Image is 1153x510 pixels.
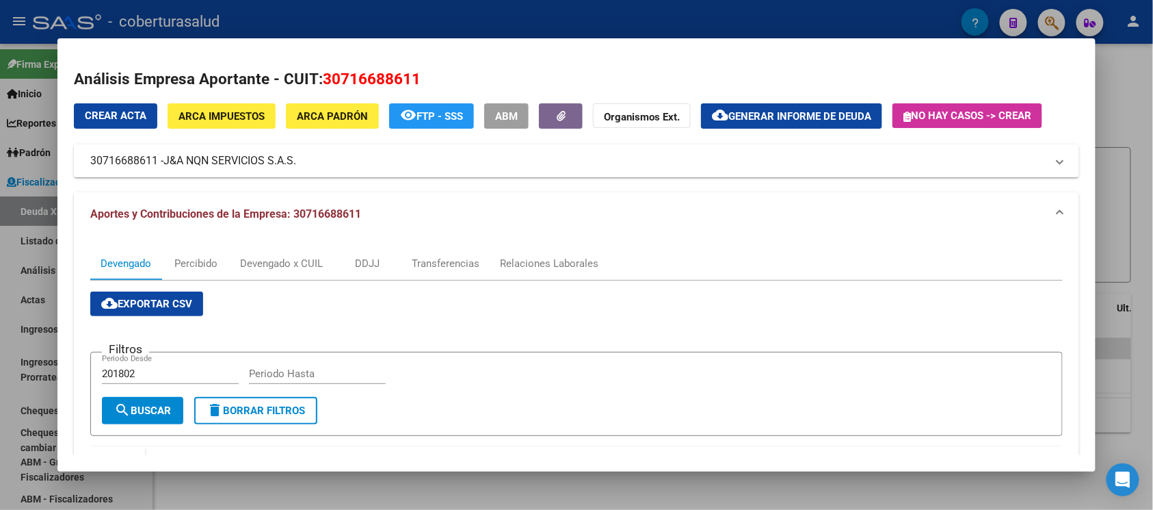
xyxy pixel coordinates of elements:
[593,103,691,129] button: Organismos Ext.
[102,342,149,357] h3: Filtros
[90,447,145,505] datatable-header-cell: Período
[712,107,728,123] mat-icon: cloud_download
[801,447,904,507] datatable-header-cell: Incobrable / Acta virtual
[207,402,223,418] mat-icon: delete
[495,110,518,123] span: ABM
[90,292,203,316] button: Exportar CSV
[101,298,192,310] span: Exportar CSV
[114,405,171,417] span: Buscar
[74,103,157,129] button: Crear Acta
[241,447,336,507] datatable-header-cell: Deuda Bruta Neto de Fiscalización e Incobrable
[1034,447,1137,507] datatable-header-cell: Interés Aporte cobrado por ARCA
[145,447,241,507] datatable-header-cell: Deuda Total Con Intereses
[892,103,1042,128] button: No hay casos -> Crear
[323,70,421,88] span: 30716688611
[1106,463,1139,496] div: Open Intercom Messenger
[174,256,217,271] div: Percibido
[466,447,480,507] datatable-header-cell: |
[336,447,432,507] datatable-header-cell: Intereses
[918,447,1020,507] datatable-header-cell: Transferido De Más
[74,144,1078,177] mat-expansion-panel-header: 30716688611 -J&A NQN SERVICIOS S.A.S.
[297,110,368,123] span: ARCA Padrón
[355,256,380,271] div: DDJJ
[728,110,871,123] span: Generar informe de deuda
[903,110,1031,122] span: No hay casos -> Crear
[168,103,276,129] button: ARCA Impuestos
[207,405,305,417] span: Borrar Filtros
[432,447,466,507] datatable-header-cell: Dias
[178,110,265,123] span: ARCA Impuestos
[286,103,379,129] button: ARCA Padrón
[85,110,146,122] span: Crear Acta
[101,295,118,311] mat-icon: cloud_download
[484,103,529,129] button: ABM
[685,447,699,507] datatable-header-cell: |
[583,447,685,507] datatable-header-cell: Transferido Bruto ARCA
[701,103,882,129] button: Generar informe de deuda
[604,111,680,123] strong: Organismos Ext.
[389,103,474,129] button: FTP - SSS
[412,256,479,271] div: Transferencias
[163,153,296,169] span: J&A NQN SERVICIOS S.A.S.
[74,192,1078,236] mat-expansion-panel-header: Aportes y Contribuciones de la Empresa: 30716688611
[1020,447,1034,507] datatable-header-cell: |
[90,207,361,220] span: Aportes y Contribuciones de la Empresa: 30716688611
[240,256,323,271] div: Devengado x CUIL
[74,68,1078,91] h2: Análisis Empresa Aportante - CUIT:
[699,447,801,507] datatable-header-cell: Cobrado Bruto por Fiscalización
[101,256,151,271] div: Devengado
[194,397,317,424] button: Borrar Filtros
[90,153,1046,169] mat-panel-title: 30716688611 -
[400,107,416,123] mat-icon: remove_red_eye
[416,110,463,123] span: FTP - SSS
[102,397,183,424] button: Buscar
[500,256,598,271] div: Relaciones Laborales
[114,402,131,418] mat-icon: search
[904,447,918,507] datatable-header-cell: |
[480,447,583,507] datatable-header-cell: Declarado Bruto ARCA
